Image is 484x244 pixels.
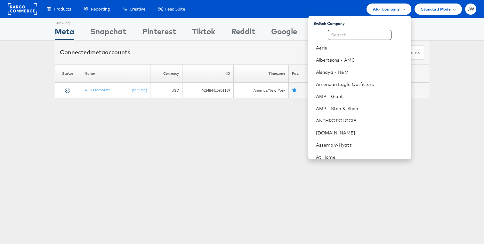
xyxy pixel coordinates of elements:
[373,6,400,12] span: Aldi Company
[90,49,105,56] span: meta
[90,26,126,40] div: Snapchat
[165,6,185,12] span: Feed Suite
[421,6,451,12] span: Standard Mode
[231,26,255,40] div: Reddit
[192,26,215,40] div: Tiktok
[316,45,406,51] a: Aerie
[130,6,145,12] span: Creative
[85,88,111,92] a: ALDI Corporate
[55,65,81,83] th: Status
[316,69,406,75] a: Alshaya - H&M
[316,118,406,124] a: ANTHROPOLOGIE
[316,81,406,88] a: American Eagle Outfitters
[150,65,182,83] th: Currency
[182,65,234,83] th: ID
[316,154,406,160] a: At Home
[81,65,150,83] th: Name
[313,18,411,26] div: Switch Company
[150,83,182,98] td: USD
[91,6,110,12] span: Reporting
[467,7,474,11] span: JW
[271,26,297,40] div: Google
[55,18,74,26] div: Showing
[60,48,130,57] div: Connected accounts
[316,142,406,148] a: Assembly-Hyatt
[316,105,406,112] a: AMP - Stop & Shop
[132,88,147,93] a: (rename)
[328,30,391,40] input: Search
[182,83,234,98] td: 462484415951159
[233,83,289,98] td: America/New_York
[233,65,289,83] th: Timezone
[54,6,71,12] span: Products
[142,26,176,40] div: Pinterest
[55,26,74,40] div: Meta
[316,57,406,63] a: Albertsons - AMC
[316,130,406,136] a: [DOMAIN_NAME]
[316,93,406,100] a: AMP - Giant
